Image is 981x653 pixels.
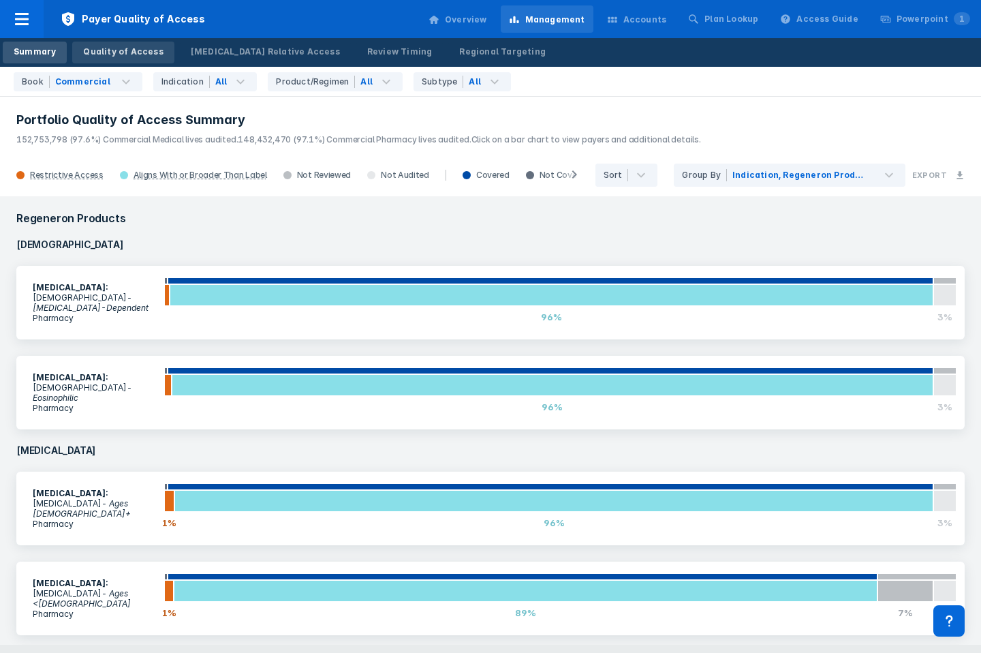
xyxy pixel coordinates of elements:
[16,112,965,128] h3: Portfolio Quality of Access Summary
[8,232,973,258] h4: [DEMOGRAPHIC_DATA]
[933,512,956,534] div: 3%
[599,5,675,33] a: Accounts
[16,356,965,429] a: [MEDICAL_DATA]:[DEMOGRAPHIC_DATA]- EosinophilicPharmacy96%3%
[16,472,965,545] a: [MEDICAL_DATA]:[MEDICAL_DATA]- Ages [DEMOGRAPHIC_DATA]+Pharmacy1%96%3%
[16,562,965,635] a: [MEDICAL_DATA]:[MEDICAL_DATA]- Ages <[DEMOGRAPHIC_DATA]Pharmacy1%89%7%3%
[25,570,164,627] section: [MEDICAL_DATA]
[469,76,481,88] div: All
[33,382,132,403] i: - Eosinophilic
[682,169,727,181] div: Group By
[912,170,947,180] h3: Export
[276,76,355,88] div: Product/Regimen
[445,14,487,26] div: Overview
[8,204,973,232] h3: Regeneron Products
[33,313,156,323] p: Pharmacy
[33,498,131,519] i: - Ages [DEMOGRAPHIC_DATA]+
[174,602,877,624] div: 89%
[704,13,758,25] div: Plan Lookup
[501,5,593,33] a: Management
[55,76,110,88] div: Commercial
[33,488,108,498] b: [MEDICAL_DATA] :
[170,306,933,328] div: 96%
[877,602,934,624] div: 7%
[30,170,104,181] div: Restrictive Access
[25,480,164,537] section: [MEDICAL_DATA]
[796,13,858,25] div: Access Guide
[191,46,340,58] div: [MEDICAL_DATA] Relative Access
[454,170,518,181] div: Covered
[33,372,108,382] b: [MEDICAL_DATA] :
[83,46,163,58] div: Quality of Access
[22,76,50,88] div: Book
[933,306,956,328] div: 3%
[33,578,108,588] b: [MEDICAL_DATA] :
[8,438,973,464] h4: [MEDICAL_DATA]
[420,5,495,33] a: Overview
[164,602,174,624] div: 1%
[422,76,463,88] div: Subtype
[161,76,210,88] div: Indication
[897,13,970,25] div: Powerpoint
[623,14,667,26] div: Accounts
[33,282,108,292] b: [MEDICAL_DATA] :
[25,364,164,421] section: [DEMOGRAPHIC_DATA]
[33,588,131,609] i: - Ages <[DEMOGRAPHIC_DATA]
[367,46,433,58] div: Review Timing
[33,292,149,313] i: - [MEDICAL_DATA]-Dependent
[16,266,965,339] a: [MEDICAL_DATA]:[DEMOGRAPHIC_DATA]- [MEDICAL_DATA]-DependentPharmacy96%3%
[933,605,965,637] div: Contact Support
[72,42,174,63] a: Quality of Access
[33,519,156,529] p: Pharmacy
[164,512,174,534] div: 1%
[275,170,359,181] div: Not Reviewed
[174,512,933,534] div: 96%
[33,403,156,413] p: Pharmacy
[471,134,701,145] span: Click on a bar chart to view payers and additional details.
[33,609,156,619] p: Pharmacy
[14,46,56,58] div: Summary
[359,170,437,181] div: Not Audited
[448,42,557,63] a: Regional Targeting
[215,76,228,88] div: All
[904,162,973,188] button: Export
[459,46,546,58] div: Regional Targeting
[16,134,238,145] span: 152,753,798 (97.6%) Commercial Medical lives audited.
[25,274,164,331] section: [DEMOGRAPHIC_DATA]
[933,602,956,624] div: 3%
[954,12,970,25] span: 1
[134,170,267,181] div: Aligns With or Broader Than Label
[356,42,443,63] a: Review Timing
[3,42,67,63] a: Summary
[360,76,373,88] div: All
[172,396,934,418] div: 96%
[180,42,351,63] a: [MEDICAL_DATA] Relative Access
[525,14,585,26] div: Management
[604,169,629,181] div: Sort
[238,134,471,145] span: 148,432,470 (97.1%) Commercial Pharmacy lives audited.
[732,169,865,181] div: Indication, Regeneron Products
[933,396,956,418] div: 3%
[518,170,598,181] div: Not Covered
